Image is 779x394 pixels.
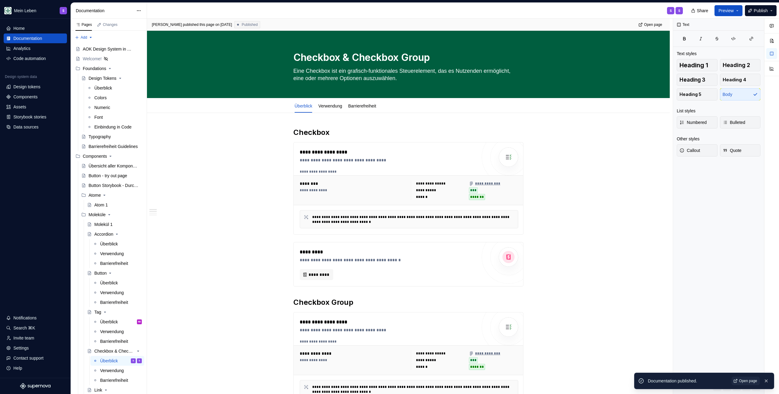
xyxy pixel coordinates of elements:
[670,8,672,13] div: S
[81,35,87,40] span: Add
[89,173,127,179] div: Button - try out page
[85,93,144,103] a: Colors
[732,377,760,385] a: Open page
[100,338,128,344] div: Barrierefreiheit
[183,22,232,27] div: published this page on [DATE]
[89,163,139,169] div: Übersicht aller Komponenten
[13,104,26,110] div: Assets
[73,151,144,161] div: Components
[94,85,112,91] div: Überblick
[100,377,128,383] div: Barrierefreiheit
[94,270,107,276] div: Button
[100,329,124,335] div: Verwendung
[100,251,124,257] div: Verwendung
[745,5,777,16] button: Publish
[103,22,117,27] div: Changes
[13,55,46,62] div: Code automation
[723,77,746,83] span: Heading 4
[316,99,344,112] div: Verwendung
[697,8,708,14] span: Share
[132,358,134,364] div: S
[4,44,67,53] a: Analytics
[13,25,25,31] div: Home
[75,22,92,27] div: Pages
[13,345,29,351] div: Settings
[90,259,144,268] a: Barrierefreiheit
[679,77,705,83] span: Heading 3
[4,112,67,122] a: Storybook stories
[688,5,712,16] button: Share
[677,51,697,57] div: Text styles
[83,46,133,52] div: AOK Design System in Arbeit
[85,220,144,229] a: Molekül 1
[677,116,718,128] button: Numbered
[677,136,700,142] div: Other styles
[4,92,67,102] a: Components
[94,221,113,227] div: Molekül 1
[292,66,522,83] textarea: Eine Checkbox ist ein grafisch-funktionales Steuerelement, das es Nutzenden ermöglicht, eine oder...
[723,147,742,153] span: Quote
[79,171,144,181] a: Button - try out page
[13,94,37,100] div: Components
[89,212,106,218] div: Moleküle
[79,161,144,171] a: Übersicht aller Komponenten
[89,134,111,140] div: Typography
[90,278,144,288] a: Überblick
[94,387,102,393] div: Link
[720,59,761,71] button: Heading 2
[90,356,144,366] a: ÜberblickSS
[13,315,37,321] div: Notifications
[677,74,718,86] button: Heading 3
[720,144,761,157] button: Quote
[4,323,67,333] button: Search ⌘K
[678,8,680,13] div: S
[242,22,258,27] span: Published
[13,35,42,41] div: Documentation
[73,33,95,42] button: Add
[4,343,67,353] a: Settings
[85,229,144,239] a: Accordion
[292,50,522,65] textarea: Checkbox & Checkbox Group
[94,202,108,208] div: Atom 1
[100,290,124,296] div: Verwendung
[346,99,379,112] div: Barrierefreiheit
[85,112,144,122] a: Font
[348,104,376,108] a: Barrierefreiheit
[89,192,101,198] div: Atome
[4,353,67,363] button: Contact support
[89,182,139,188] div: Button Storybook - Durchstich!
[739,378,757,383] span: Open page
[4,82,67,92] a: Design tokens
[20,383,51,389] svg: Supernova Logo
[89,75,117,81] div: Design Tokens
[100,241,118,247] div: Überblick
[723,62,750,68] span: Heading 2
[4,333,67,343] a: Invite team
[637,20,665,29] a: Open page
[293,297,523,307] h2: Checkbox Group
[13,355,44,361] div: Contact support
[85,200,144,210] a: Atom 1
[754,8,768,14] span: Publish
[94,309,101,315] div: Tag
[100,260,128,266] div: Barrierefreiheit
[679,119,707,125] span: Numbered
[13,325,35,331] div: Search ⌘K
[644,22,662,27] span: Open page
[90,336,144,346] a: Barrierefreiheit
[13,365,22,371] div: Help
[62,8,65,13] div: S
[5,74,37,79] div: Design system data
[94,104,110,111] div: Numeric
[94,348,134,354] div: Checkbox & Checkbox Group
[4,33,67,43] a: Documentation
[83,65,106,72] div: Foundations
[13,84,40,90] div: Design tokens
[714,5,742,16] button: Preview
[85,83,144,93] a: Überblick
[100,299,128,305] div: Barrierefreiheit
[90,288,144,297] a: Verwendung
[79,142,144,151] a: Barrierefreiheit Guidelines
[90,239,144,249] a: Überblick
[720,74,761,86] button: Heading 4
